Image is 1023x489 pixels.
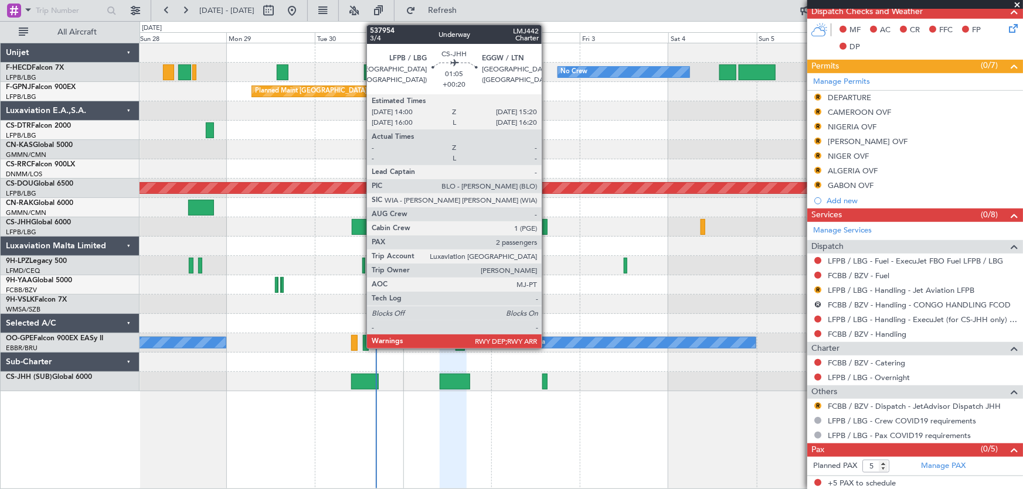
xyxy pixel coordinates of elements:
span: (0/8) [981,208,998,221]
div: Planned Maint [GEOGRAPHIC_DATA] ([GEOGRAPHIC_DATA]) [255,83,440,100]
a: LFPB/LBG [6,93,36,101]
a: LFPB/LBG [6,131,36,140]
a: CS-DTRFalcon 2000 [6,122,71,129]
div: Mon 29 [226,32,315,43]
a: OO-GPEFalcon 900EX EASy II [6,335,103,342]
a: GMMN/CMN [6,208,46,217]
a: CS-JHHGlobal 6000 [6,219,71,226]
div: No Crew [561,63,588,81]
button: All Aircraft [13,23,127,42]
a: CS-JHH (SUB)Global 6000 [6,374,92,381]
div: [PERSON_NAME] OVF [828,136,908,146]
span: F-HECD [6,64,32,71]
span: CS-RRC [6,161,31,168]
span: CS-DTR [6,122,31,129]
span: 9H-VSLK [6,296,35,303]
div: NIGER OVF [828,151,869,161]
button: R [814,152,821,159]
button: R [814,402,821,409]
button: R [814,286,821,293]
div: [DATE] [142,23,162,33]
span: (0/7) [981,59,998,71]
div: Fri 3 [580,32,668,43]
span: Charter [811,342,840,355]
a: LFPB / LBG - Fuel - ExecuJet FBO Fuel LFPB / LBG [828,256,1003,266]
div: [DATE] [405,23,425,33]
a: GMMN/CMN [6,151,46,159]
span: 9H-LPZ [6,258,29,265]
a: LFPB / LBG - Crew COVID19 requirements [828,416,976,426]
a: F-GPNJFalcon 900EX [6,84,76,91]
a: FCBB / BZV - Handling - CONGO HANDLING FCOD [828,300,1011,310]
a: CS-RRCFalcon 900LX [6,161,75,168]
span: (0/5) [981,443,998,455]
div: ALGERIA OVF [828,166,878,176]
a: FCBB / BZV - Fuel [828,271,889,281]
span: Permits [811,60,839,73]
div: Add new [827,196,1017,206]
a: LFPB / LBG - Pax COVID19 requirements [828,430,971,440]
div: GABON OVF [828,180,874,190]
a: Manage Services [813,225,872,237]
a: 9H-LPZLegacy 500 [6,258,67,265]
span: All Aircraft [30,28,124,36]
a: 9H-VSLKFalcon 7X [6,296,67,303]
span: MF [849,25,861,36]
span: CS-JHH (SUB) [6,374,52,381]
span: OO-GPE [6,335,33,342]
span: CR [910,25,920,36]
button: R [814,138,821,145]
a: LFPB / LBG - Handling - ExecuJet (for CS-JHH only) LFPB / LBG [828,314,1017,324]
span: CN-KAS [6,142,33,149]
div: Sat 4 [668,32,757,43]
a: LFMD/CEQ [6,266,40,275]
button: R [814,167,821,174]
a: CN-KASGlobal 5000 [6,142,73,149]
div: No Crew Malaga [495,334,546,351]
a: Manage Permits [813,76,870,88]
span: 9H-YAA [6,277,32,284]
span: Dispatch Checks and Weather [811,5,923,19]
div: Thu 2 [491,32,580,43]
span: CS-DOU [6,180,33,187]
a: CS-DOUGlobal 6500 [6,180,73,187]
button: Refresh [400,1,471,20]
a: FCBB/BZV [6,286,37,295]
span: Services [811,208,842,222]
a: EBBR/BRU [6,344,38,353]
div: Wed 1 [403,32,492,43]
a: F-HECDFalcon 7X [6,64,64,71]
a: WMSA/SZB [6,305,40,314]
button: R [814,108,821,115]
div: DEPARTURE [828,93,871,102]
a: LFPB/LBG [6,189,36,198]
span: DP [849,42,860,53]
a: LFPB / LBG - Overnight [828,372,910,382]
button: R [814,182,821,189]
button: R [814,94,821,101]
label: Planned PAX [813,460,857,472]
div: NIGERIA OVF [828,122,876,132]
span: Refresh [418,6,467,15]
button: R [814,301,821,308]
span: Dispatch [811,240,844,254]
a: LFPB/LBG [6,73,36,82]
a: FCBB / BZV - Dispatch - JetAdvisor Dispatch JHH [828,401,1001,411]
span: AC [880,25,891,36]
a: FCBB / BZV - Catering [828,358,905,368]
a: LFPB/LBG [6,228,36,237]
span: Pax [811,443,824,457]
span: [DATE] - [DATE] [199,5,254,16]
span: F-GPNJ [6,84,31,91]
span: CN-RAK [6,200,33,207]
input: Trip Number [36,2,103,19]
span: FP [972,25,981,36]
div: Tue 30 [315,32,403,43]
a: Manage PAX [921,460,966,472]
span: FFC [939,25,953,36]
div: Sun 5 [757,32,845,43]
a: FCBB / BZV - Handling [828,329,906,339]
a: 9H-YAAGlobal 5000 [6,277,72,284]
button: R [814,123,821,130]
span: CS-JHH [6,219,31,226]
